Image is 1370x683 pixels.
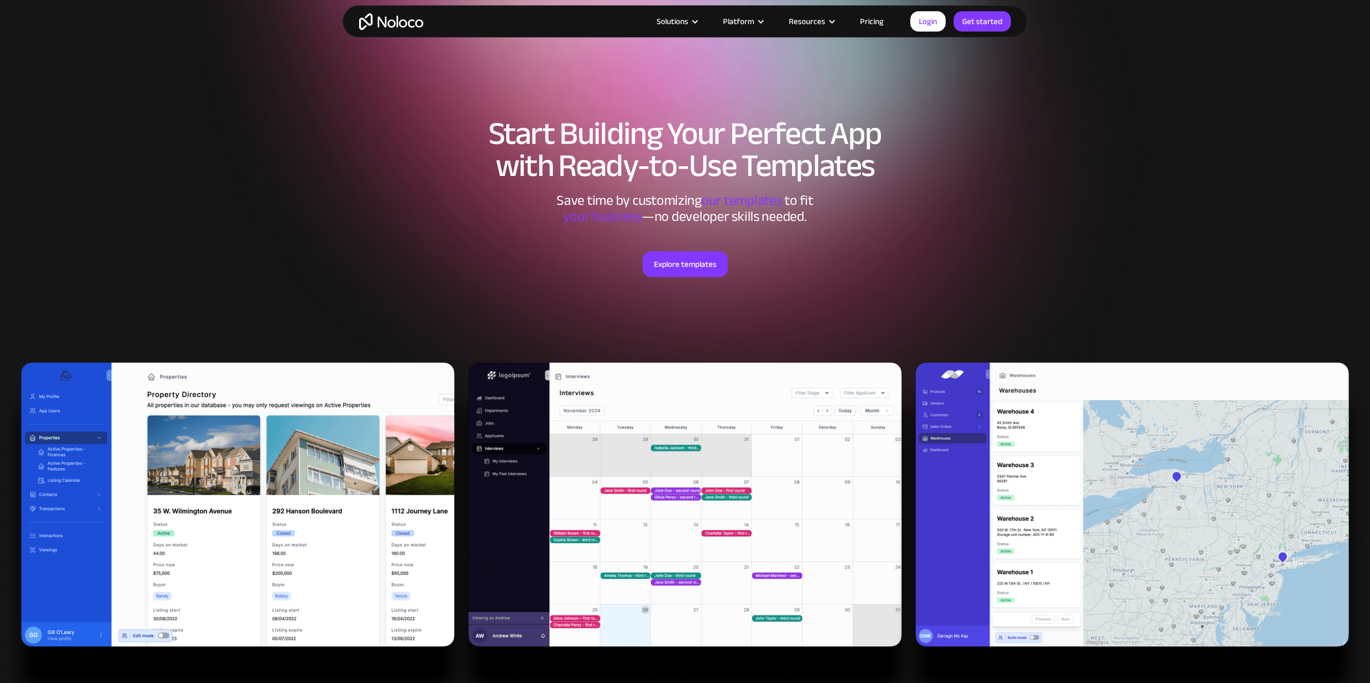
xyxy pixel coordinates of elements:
a: Get started [954,11,1011,32]
div: Resources [789,14,825,28]
span: our templates [702,187,782,213]
a: Login [910,11,946,32]
a: home [359,13,423,30]
a: Pricing [847,14,897,28]
div: Solutions [643,14,710,28]
h1: Start Building Your Perfect App with Ready-to-Use Templates [353,118,1017,182]
div: Platform [710,14,775,28]
a: Explore templates [643,251,728,277]
div: Save time by customizing to fit ‍ —no developer skills needed. [524,193,846,225]
div: Solutions [657,14,688,28]
div: Resources [775,14,847,28]
span: your business [563,203,642,229]
div: Platform [723,14,754,28]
